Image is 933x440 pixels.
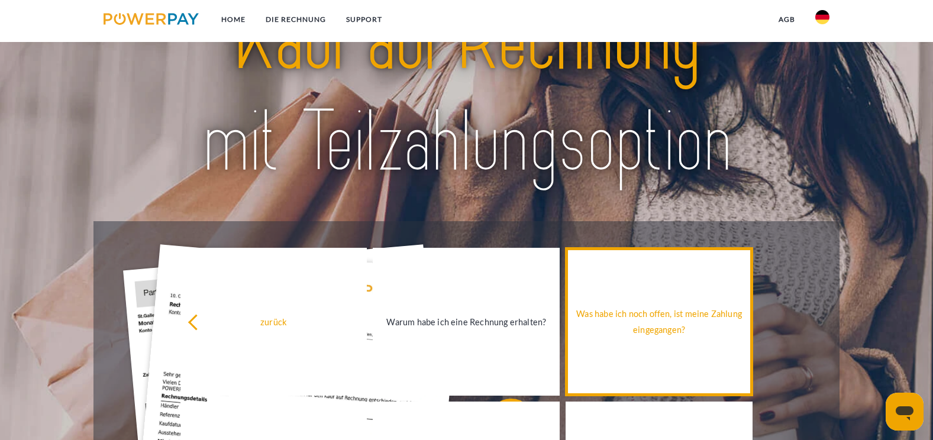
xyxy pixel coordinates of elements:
[104,13,199,25] img: logo-powerpay.svg
[886,393,924,431] iframe: Schaltfläche zum Öffnen des Messaging-Fensters
[815,10,829,24] img: de
[380,314,553,330] div: Warum habe ich eine Rechnung erhalten?
[336,9,392,30] a: SUPPORT
[566,248,753,396] a: Was habe ich noch offen, ist meine Zahlung eingegangen?
[188,314,360,330] div: zurück
[256,9,336,30] a: DIE RECHNUNG
[211,9,256,30] a: Home
[573,306,745,338] div: Was habe ich noch offen, ist meine Zahlung eingegangen?
[769,9,805,30] a: agb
